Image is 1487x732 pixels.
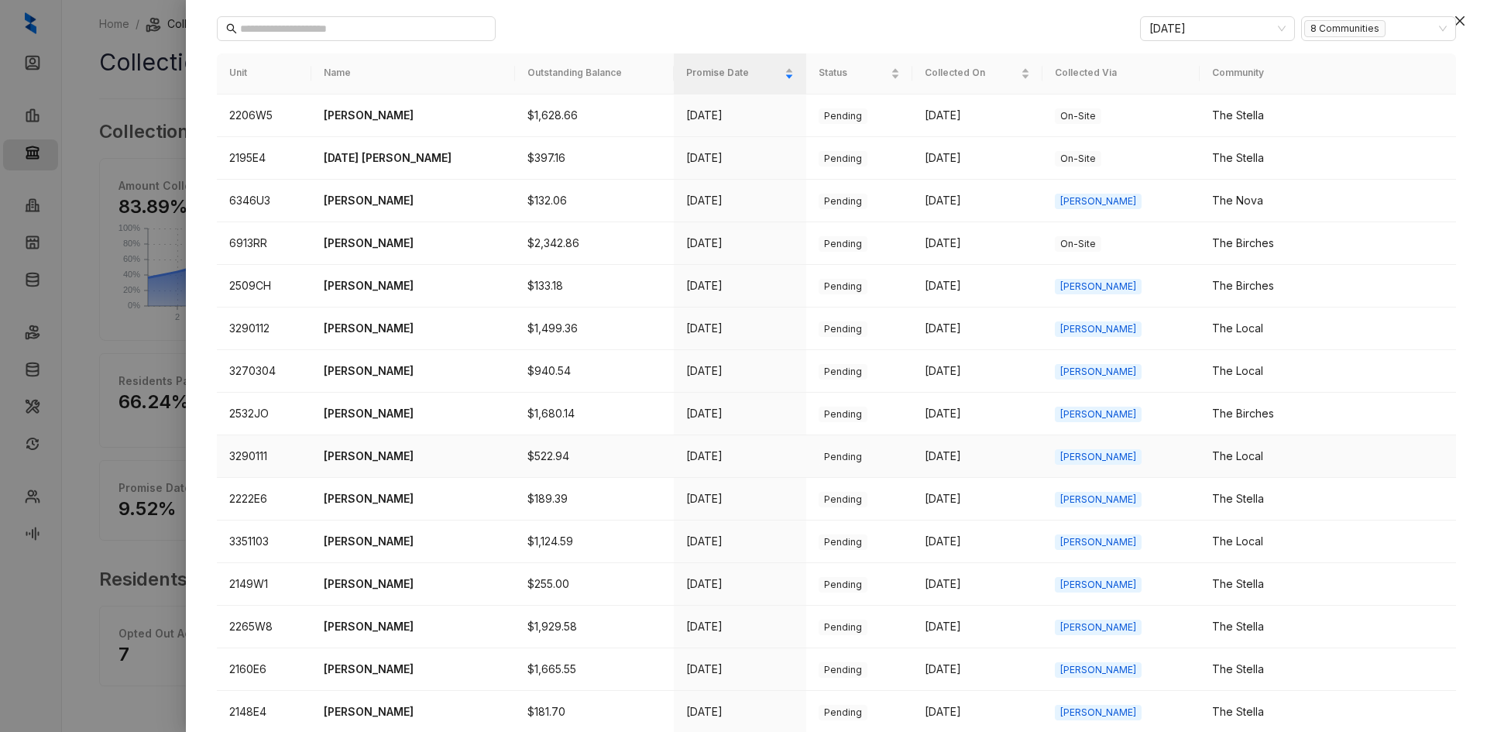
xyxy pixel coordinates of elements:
[674,222,807,265] td: [DATE]
[324,661,502,678] p: [PERSON_NAME]
[217,308,311,350] td: 3290112
[515,180,674,222] td: $132.06
[1042,53,1199,95] th: Collected Via
[1212,320,1444,337] div: The Local
[324,533,502,550] p: [PERSON_NAME]
[515,222,674,265] td: $2,342.86
[1055,194,1142,209] span: [PERSON_NAME]
[674,563,807,606] td: [DATE]
[515,435,674,478] td: $522.94
[1055,705,1142,720] span: [PERSON_NAME]
[217,435,311,478] td: 3290111
[1055,620,1142,635] span: [PERSON_NAME]
[912,350,1042,393] td: [DATE]
[1212,490,1444,507] div: The Stella
[1451,12,1469,30] button: Close
[925,66,1018,81] span: Collected On
[674,606,807,648] td: [DATE]
[1212,448,1444,465] div: The Local
[912,606,1042,648] td: [DATE]
[324,490,502,507] p: [PERSON_NAME]
[1212,107,1444,124] div: The Stella
[819,407,867,422] span: Pending
[912,53,1042,95] th: Collected On
[324,703,502,720] p: [PERSON_NAME]
[912,563,1042,606] td: [DATE]
[324,618,502,635] p: [PERSON_NAME]
[674,265,807,308] td: [DATE]
[1200,53,1457,95] th: Community
[311,53,514,95] th: Name
[515,53,674,95] th: Outstanding Balance
[806,53,912,95] th: Status
[324,363,502,380] p: [PERSON_NAME]
[1055,492,1142,507] span: [PERSON_NAME]
[217,521,311,563] td: 3351103
[674,478,807,521] td: [DATE]
[217,606,311,648] td: 2265W8
[217,393,311,435] td: 2532JO
[1055,321,1142,337] span: [PERSON_NAME]
[674,393,807,435] td: [DATE]
[912,180,1042,222] td: [DATE]
[1055,577,1142,593] span: [PERSON_NAME]
[819,492,867,507] span: Pending
[912,222,1042,265] td: [DATE]
[1212,192,1444,209] div: The Nova
[1212,149,1444,167] div: The Stella
[819,662,867,678] span: Pending
[819,577,867,593] span: Pending
[515,95,674,137] td: $1,628.66
[217,137,311,180] td: 2195E4
[819,705,867,720] span: Pending
[819,620,867,635] span: Pending
[515,478,674,521] td: $189.39
[324,149,502,167] p: [DATE] [PERSON_NAME]
[674,435,807,478] td: [DATE]
[674,350,807,393] td: [DATE]
[819,108,867,124] span: Pending
[819,66,888,81] span: Status
[674,521,807,563] td: [DATE]
[912,308,1042,350] td: [DATE]
[217,648,311,691] td: 2160E6
[1149,17,1286,40] span: September 2025
[912,265,1042,308] td: [DATE]
[819,364,867,380] span: Pending
[515,308,674,350] td: $1,499.36
[515,606,674,648] td: $1,929.58
[674,137,807,180] td: [DATE]
[1212,235,1444,252] div: The Birches
[1304,20,1386,37] span: 8 Communities
[324,192,502,209] p: [PERSON_NAME]
[217,563,311,606] td: 2149W1
[674,308,807,350] td: [DATE]
[819,534,867,550] span: Pending
[324,107,502,124] p: [PERSON_NAME]
[1055,108,1101,124] span: On-Site
[324,448,502,465] p: [PERSON_NAME]
[1055,236,1101,252] span: On-Site
[819,151,867,167] span: Pending
[515,393,674,435] td: $1,680.14
[1454,15,1466,27] span: close
[819,236,867,252] span: Pending
[819,194,867,209] span: Pending
[324,277,502,294] p: [PERSON_NAME]
[217,265,311,308] td: 2509CH
[217,478,311,521] td: 2222E6
[819,279,867,294] span: Pending
[1055,407,1142,422] span: [PERSON_NAME]
[324,235,502,252] p: [PERSON_NAME]
[1212,661,1444,678] div: The Stella
[912,521,1042,563] td: [DATE]
[515,350,674,393] td: $940.54
[515,265,674,308] td: $133.18
[217,222,311,265] td: 6913RR
[912,393,1042,435] td: [DATE]
[324,320,502,337] p: [PERSON_NAME]
[324,576,502,593] p: [PERSON_NAME]
[324,405,502,422] p: [PERSON_NAME]
[686,66,782,81] span: Promise Date
[515,563,674,606] td: $255.00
